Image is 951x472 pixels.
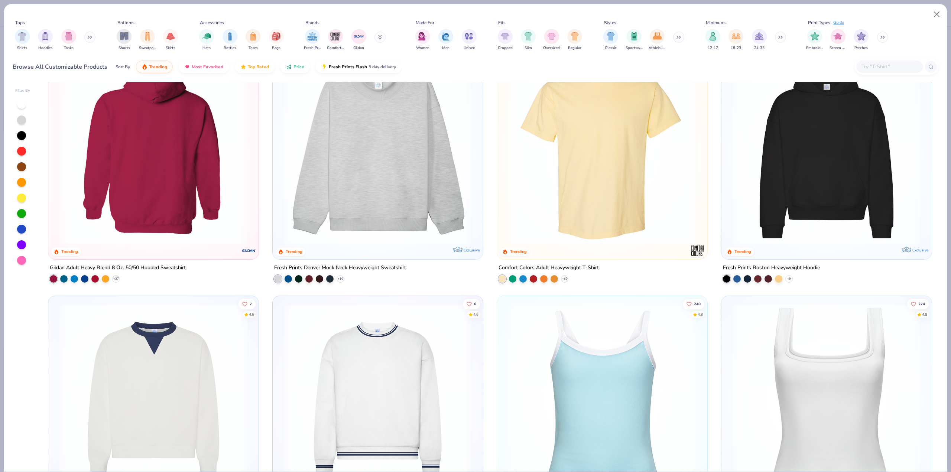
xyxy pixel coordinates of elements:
img: a164e800-7022-4571-a324-30c76f641635 [56,56,251,244]
div: filter for Hoodies [38,29,53,51]
img: Fresh Prints Image [307,31,318,42]
span: 6 [474,302,476,306]
button: filter button [854,29,869,51]
div: 4.6 [249,312,254,317]
div: Styles [604,19,616,26]
div: filter for Men [438,29,453,51]
button: filter button [304,29,321,51]
div: Fresh Prints Denver Mock Neck Heavyweight Sweatshirt [274,263,406,273]
div: Bottoms [117,19,134,26]
span: Cropped [498,45,513,51]
button: filter button [327,29,344,51]
span: Screen Print [830,45,847,51]
span: Exclusive [464,248,480,253]
button: filter button [223,29,237,51]
div: Minimums [706,19,727,26]
span: Athleisure [649,45,666,51]
button: filter button [139,29,156,51]
div: filter for Classic [603,29,618,51]
button: filter button [415,29,430,51]
div: filter for Shorts [117,29,132,51]
img: Cropped Image [501,32,509,40]
button: filter button [649,29,666,51]
button: filter button [543,29,560,51]
div: filter for 24-35 [752,29,767,51]
span: Classic [605,45,617,51]
div: Filter By [15,88,30,94]
span: Comfort Colors [327,45,344,51]
div: filter for Screen Print [830,29,847,51]
div: 4.6 [473,312,478,317]
span: 7 [250,302,252,306]
button: filter button [199,29,214,51]
span: Top Rated [248,64,269,70]
div: filter for Fresh Prints [304,29,321,51]
img: Unisex Image [465,32,473,40]
span: 5 day delivery [369,63,396,71]
div: Sort By [116,64,130,70]
div: filter for 12-17 [705,29,720,51]
img: Comfort Colors Image [330,31,341,42]
span: Totes [249,45,258,51]
button: filter button [351,29,366,51]
div: Guide [833,20,844,26]
button: filter button [830,29,847,51]
img: Gildan Image [353,31,364,42]
img: Hoodies Image [41,32,49,40]
img: Athleisure Image [653,32,662,40]
img: Gildan logo [241,243,256,258]
button: filter button [61,29,76,51]
span: 18-23 [731,45,741,51]
span: Patches [854,45,868,51]
img: Sweatpants Image [143,32,152,40]
img: TopRated.gif [240,64,246,70]
button: filter button [728,29,743,51]
div: filter for Hats [199,29,214,51]
div: Brands [305,19,319,26]
button: filter button [462,29,477,51]
div: filter for Bottles [223,29,237,51]
span: Exclusive [912,248,928,253]
span: + 10 [338,277,343,281]
img: 029b8af0-80e6-406f-9fdc-fdf898547912 [504,56,700,244]
span: Price [293,64,304,70]
img: Sportswear Image [630,32,638,40]
img: Embroidery Image [811,32,819,40]
div: filter for Gildan [351,29,366,51]
span: 12-17 [708,45,718,51]
img: Tanks Image [65,32,73,40]
button: filter button [806,29,823,51]
button: Like [463,299,480,309]
img: 91acfc32-fd48-4d6b-bdad-a4c1a30ac3fc [729,56,924,244]
img: Bottles Image [226,32,234,40]
button: filter button [246,29,260,51]
span: Hoodies [38,45,52,51]
button: Like [907,299,929,309]
span: + 9 [787,277,791,281]
span: + 60 [562,277,567,281]
span: Sweatpants [139,45,156,51]
button: filter button [117,29,132,51]
div: filter for Shirts [15,29,30,51]
span: Bottles [224,45,236,51]
span: Regular [568,45,581,51]
span: Men [442,45,449,51]
div: 4.8 [698,312,703,317]
img: f5d85501-0dbb-4ee4-b115-c08fa3845d83 [280,56,475,244]
span: + 37 [113,277,119,281]
img: 24-35 Image [755,32,763,40]
img: trending.gif [142,64,147,70]
span: 240 [694,302,701,306]
button: filter button [438,29,453,51]
div: Comfort Colors Adult Heavyweight T-Shirt [499,263,599,273]
img: Regular Image [571,32,579,40]
img: Oversized Image [547,32,556,40]
span: Fresh Prints [304,45,321,51]
img: Totes Image [249,32,257,40]
span: Shirts [17,45,27,51]
div: filter for Embroidery [806,29,823,51]
div: filter for Patches [854,29,869,51]
div: Made For [416,19,434,26]
img: Comfort Colors logo [690,243,705,258]
button: filter button [626,29,643,51]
